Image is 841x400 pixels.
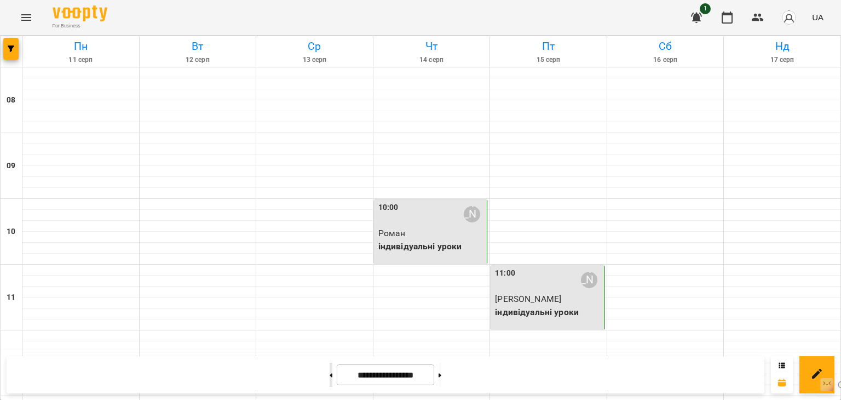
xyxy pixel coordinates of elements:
[725,38,839,55] h6: Нд
[7,94,15,106] h6: 08
[141,55,255,65] h6: 12 серп
[7,292,15,304] h6: 11
[495,294,561,304] span: [PERSON_NAME]
[781,10,797,25] img: avatar_s.png
[700,3,711,14] span: 1
[375,38,488,55] h6: Чт
[378,228,406,238] span: Роман
[378,202,399,214] label: 10:00
[609,38,722,55] h6: Сб
[141,38,255,55] h6: Вт
[492,55,605,65] h6: 15 серп
[258,38,371,55] h6: Ср
[492,38,605,55] h6: Пт
[24,55,137,65] h6: 11 серп
[24,38,137,55] h6: Пн
[609,55,722,65] h6: 16 серп
[375,55,488,65] h6: 14 серп
[13,4,39,31] button: Menu
[495,306,602,319] p: індивідуальні уроки
[258,55,371,65] h6: 13 серп
[7,226,15,238] h6: 10
[725,55,839,65] h6: 17 серп
[581,272,597,288] div: Павлик Вікторія Ігорівна
[53,5,107,21] img: Voopty Logo
[7,160,15,172] h6: 09
[53,22,107,30] span: For Business
[464,206,480,222] div: Павлик Вікторія Ігорівна
[378,240,485,253] p: індивідуальні уроки
[812,12,823,23] span: UA
[808,7,828,27] button: UA
[495,267,515,279] label: 11:00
